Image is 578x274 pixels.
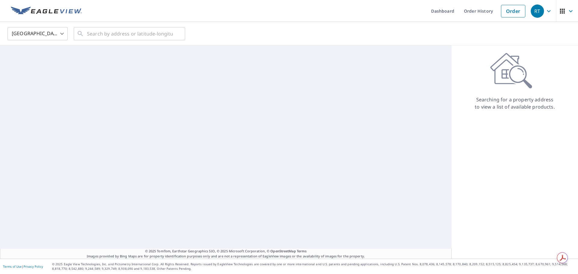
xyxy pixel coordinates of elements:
a: Terms of Use [3,264,22,269]
a: Order [501,5,525,17]
p: © 2025 Eagle View Technologies, Inc. and Pictometry International Corp. All Rights Reserved. Repo... [52,262,575,271]
span: © 2025 TomTom, Earthstar Geographics SIO, © 2025 Microsoft Corporation, © [145,249,307,254]
p: Searching for a property address to view a list of available products. [474,96,555,110]
a: Terms [297,249,307,253]
div: RT [531,5,544,18]
input: Search by address or latitude-longitude [87,25,173,42]
div: [GEOGRAPHIC_DATA] [8,25,68,42]
a: Privacy Policy [23,264,43,269]
img: EV Logo [11,7,82,16]
p: | [3,265,43,268]
a: OpenStreetMap [270,249,296,253]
